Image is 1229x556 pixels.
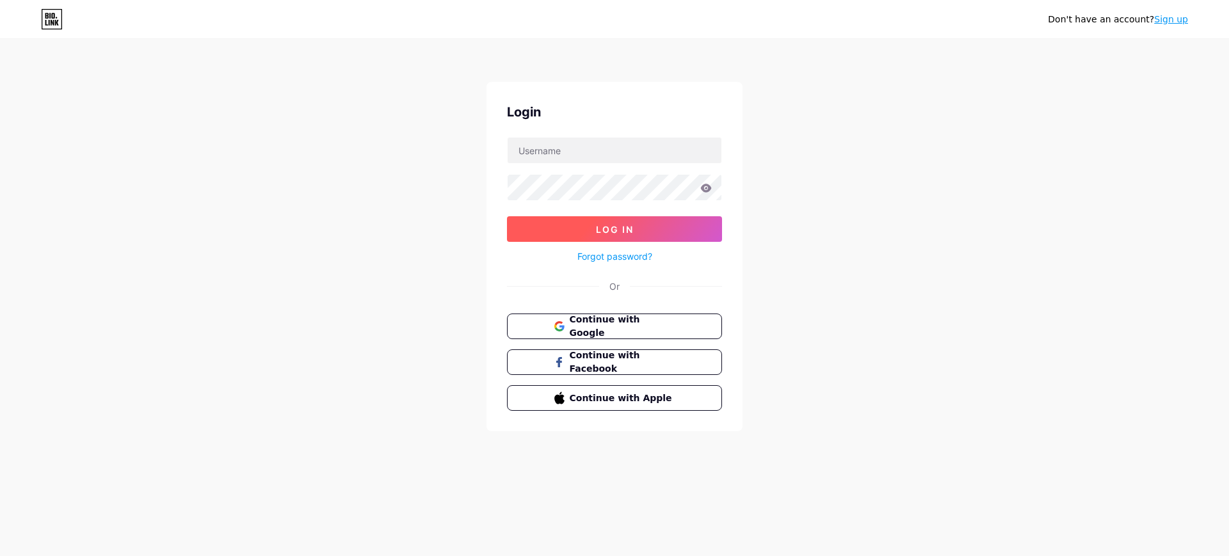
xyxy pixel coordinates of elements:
[570,313,675,340] span: Continue with Google
[570,349,675,376] span: Continue with Facebook
[577,250,652,263] a: Forgot password?
[507,349,722,375] button: Continue with Facebook
[1154,14,1188,24] a: Sign up
[507,216,722,242] button: Log In
[507,314,722,339] button: Continue with Google
[508,138,721,163] input: Username
[596,224,634,235] span: Log In
[609,280,620,293] div: Or
[1048,13,1188,26] div: Don't have an account?
[507,102,722,122] div: Login
[570,392,675,405] span: Continue with Apple
[507,385,722,411] button: Continue with Apple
